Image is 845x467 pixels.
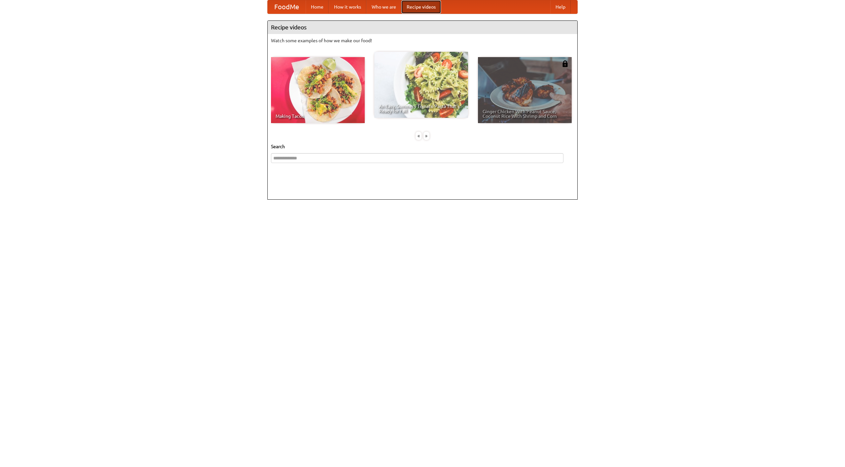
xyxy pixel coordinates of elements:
div: » [423,132,429,140]
img: 483408.png [562,60,568,67]
a: Home [306,0,329,14]
div: « [416,132,422,140]
a: An Easy, Summery Tomato Pasta That's Ready for Fall [374,52,468,118]
a: Help [550,0,571,14]
a: Recipe videos [401,0,441,14]
h4: Recipe videos [268,21,577,34]
a: How it works [329,0,366,14]
a: Who we are [366,0,401,14]
span: An Easy, Summery Tomato Pasta That's Ready for Fall [379,104,463,113]
span: Making Tacos [276,114,360,118]
p: Watch some examples of how we make our food! [271,37,574,44]
h5: Search [271,143,574,150]
a: FoodMe [268,0,306,14]
a: Making Tacos [271,57,365,123]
